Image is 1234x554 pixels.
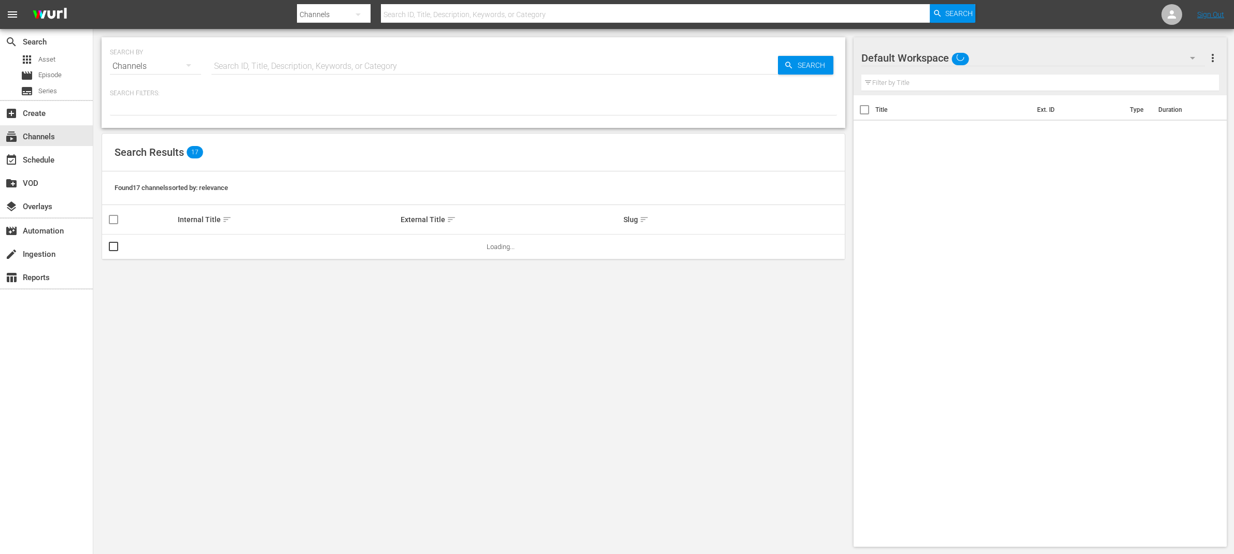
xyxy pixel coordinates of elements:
div: Slug [623,213,843,226]
div: Default Workspace [861,43,1205,72]
th: Ext. ID [1031,95,1124,124]
span: Series [21,85,33,97]
span: Asset [21,53,33,66]
span: sort [447,215,456,224]
span: Search [5,36,18,48]
span: VOD [5,177,18,189]
span: Found 17 channels sorted by: relevance [115,184,228,192]
span: Overlays [5,200,18,213]
span: Search Results [115,146,184,158]
button: more_vert [1207,46,1219,70]
span: Asset [38,54,55,65]
span: Search [945,4,973,23]
span: Create [5,107,18,120]
div: External Title [401,213,620,226]
div: Channels [110,52,201,81]
span: Schedule [5,154,18,166]
div: Internal Title [178,213,398,226]
span: Episode [38,70,62,80]
span: sort [222,215,232,224]
th: Duration [1152,95,1214,124]
span: Series [38,86,57,96]
span: Channels [5,130,18,143]
span: Ingestion [5,248,18,260]
th: Type [1124,95,1152,124]
span: sort [640,215,649,224]
span: Loading... [487,243,515,251]
span: Episode [21,69,33,82]
button: Search [778,56,833,75]
p: Search Filters: [110,89,837,98]
span: Reports [5,271,18,284]
span: more_vert [1207,52,1219,64]
th: Title [875,95,1030,124]
span: Automation [5,225,18,237]
button: Search [930,4,975,23]
img: ans4CAIJ8jUAAAAAAAAAAAAAAAAAAAAAAAAgQb4GAAAAAAAAAAAAAAAAAAAAAAAAJMjXAAAAAAAAAAAAAAAAAAAAAAAAgAT5G... [25,3,75,27]
span: 17 [187,146,203,158]
a: Sign Out [1197,10,1224,19]
span: Search [793,56,833,75]
span: menu [6,8,19,21]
